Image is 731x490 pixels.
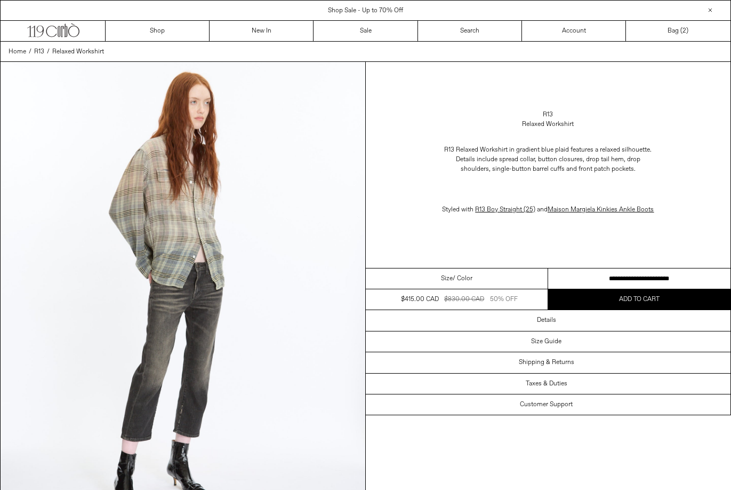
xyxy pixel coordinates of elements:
a: R13 Boy Straight (25) [475,206,537,214]
a: Search [418,21,522,41]
div: $415.00 CAD [401,295,439,304]
span: an [473,206,544,214]
div: Relaxed Workshirt [522,120,574,129]
button: Add to cart [548,289,730,310]
div: 50% OFF [490,295,518,304]
span: 2 [682,27,686,35]
a: Bag () [626,21,730,41]
span: R13 [34,48,44,56]
span: Relaxed Workshirt [52,48,104,56]
a: R13 [543,110,553,120]
p: R13 Relaxed Workshirt in gradient blue plaid features a relaxed silhouette. Details include sprea... [441,140,655,179]
h3: Customer Support [520,401,573,408]
a: Relaxed Workshirt [52,47,104,57]
a: New In [210,21,314,41]
h3: Taxes & Duties [526,380,567,388]
a: Account [522,21,626,41]
div: $830.00 CAD [444,295,484,304]
span: Size [441,274,453,283]
a: Shop Sale - Up to 70% Off [328,6,403,15]
h3: Size Guide [531,338,561,345]
span: / [29,47,31,57]
a: Maison Margiela Kinkies Ankle Boots [548,206,654,214]
h3: Details [537,317,556,324]
a: Sale [314,21,417,41]
a: Shop [106,21,210,41]
p: Styled with d [441,200,655,220]
span: / Color [453,274,472,283]
span: R13 Boy Straight (25) [475,206,535,214]
span: / [47,47,50,57]
h3: Shipping & Returns [519,359,574,366]
a: Home [9,47,26,57]
span: Home [9,48,26,56]
span: ) [682,26,688,36]
a: R13 [34,47,44,57]
span: Add to cart [619,295,660,304]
